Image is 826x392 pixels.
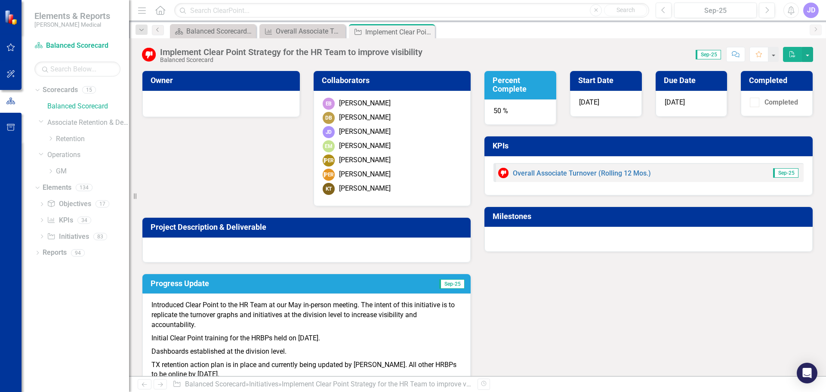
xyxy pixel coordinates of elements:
[151,279,368,288] h3: Progress Update
[513,169,651,177] a: Overall Associate Turnover (Rolling 12 Mos.)
[493,142,808,150] h3: KPIs
[172,26,254,37] a: Balanced Scorecard Welcome Page
[578,76,637,85] h3: Start Date
[56,134,129,144] a: Retention
[493,76,551,93] h3: Percent Complete
[160,47,422,57] div: Implement Clear Point Strategy for the HR Team to improve visibility
[323,154,335,167] div: [PERSON_NAME]
[439,279,465,289] span: Sep-25
[151,223,465,231] h3: Project Description & Deliverable
[322,76,466,85] h3: Collaborators
[365,27,433,37] div: Implement Clear Point Strategy for the HR Team to improve visibility
[665,98,685,106] span: [DATE]
[339,141,391,151] div: [PERSON_NAME]
[47,232,89,242] a: Initiatives
[151,332,462,345] p: Initial Clear Point training for the HRBPs held on [DATE].
[797,363,817,383] div: Open Intercom Messenger
[323,112,335,124] div: DB
[71,249,85,256] div: 94
[47,216,73,225] a: KPIs
[82,86,96,94] div: 15
[282,380,488,388] div: Implement Clear Point Strategy for the HR Team to improve visibility
[339,113,391,123] div: [PERSON_NAME]
[674,3,757,18] button: Sep-25
[186,26,254,37] div: Balanced Scorecard Welcome Page
[4,10,19,25] img: ClearPoint Strategy
[339,170,391,179] div: [PERSON_NAME]
[339,127,391,137] div: [PERSON_NAME]
[77,216,91,224] div: 34
[151,345,462,358] p: Dashboards established at the division level.
[498,168,509,178] img: Below Target
[749,76,808,85] h3: Completed
[34,11,110,21] span: Elements & Reports
[604,4,647,16] button: Search
[43,85,78,95] a: Scorecards
[677,6,754,16] div: Sep-25
[96,201,109,208] div: 17
[323,126,335,138] div: JD
[579,98,599,106] span: [DATE]
[773,168,798,178] span: Sep-25
[160,57,422,63] div: Balanced Scorecard
[185,380,246,388] a: Balanced Scorecard
[142,48,156,62] img: Below Target
[696,50,721,59] span: Sep-25
[173,380,471,389] div: » »
[616,6,635,13] span: Search
[323,98,335,110] div: EB
[34,62,120,77] input: Search Below...
[43,183,71,193] a: Elements
[47,118,129,128] a: Associate Retention & Development
[664,76,722,85] h3: Due Date
[47,199,91,209] a: Objectives
[249,380,278,388] a: Initiatives
[339,155,391,165] div: [PERSON_NAME]
[151,300,462,332] p: Introduced Clear Point to the HR Team at our May in-person meeting. The intent of this initiative...
[43,248,67,258] a: Reports
[323,183,335,195] div: KT
[262,26,343,37] a: Overall Associate Turnover (Rolling 12 Mos.)
[151,76,295,85] h3: Owner
[76,184,92,191] div: 134
[276,26,343,37] div: Overall Associate Turnover (Rolling 12 Mos.)
[493,212,808,221] h3: Milestones
[174,3,649,18] input: Search ClearPoint...
[151,358,462,382] p: TX retention action plan is in place and currently being updated by [PERSON_NAME]. All other HRBP...
[47,150,129,160] a: Operations
[339,99,391,108] div: [PERSON_NAME]
[484,99,556,125] div: 50 %
[34,41,120,51] a: Balanced Scorecard
[323,169,335,181] div: [PERSON_NAME]
[34,21,110,28] small: [PERSON_NAME] Medical
[323,140,335,152] div: EM
[47,102,129,111] a: Balanced Scorecard
[803,3,819,18] button: JD
[93,233,107,240] div: 83
[56,167,129,176] a: GM
[339,184,391,194] div: [PERSON_NAME]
